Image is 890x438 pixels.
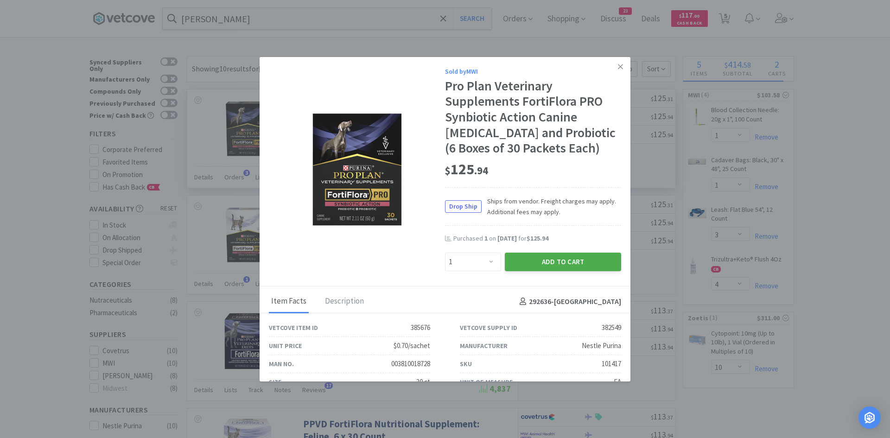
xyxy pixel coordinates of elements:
[858,406,881,429] div: Open Intercom Messenger
[269,359,294,369] div: Man No.
[453,234,621,243] div: Purchased on for
[505,253,621,271] button: Add to Cart
[460,323,517,333] div: Vetcove Supply ID
[460,341,508,351] div: Manufacturer
[445,164,451,177] span: $
[391,358,430,369] div: 003810018728
[394,340,430,351] div: $0.70/sachet
[416,376,430,387] div: 30 ct
[297,108,417,229] img: d86b0f37373b490e83cd6bce7d13b029_382549.png
[516,296,621,308] h4: 292636 - [GEOGRAPHIC_DATA]
[269,341,302,351] div: Unit Price
[269,377,281,387] div: Size
[269,290,309,313] div: Item Facts
[269,323,318,333] div: Vetcove Item ID
[445,66,621,76] div: Sold by MWI
[460,359,472,369] div: SKU
[445,78,621,156] div: Pro Plan Veterinary Supplements FortiFlora PRO Synbiotic Action Canine [MEDICAL_DATA] and Probiot...
[460,377,513,387] div: Unit of Measure
[411,322,430,333] div: 385676
[602,358,621,369] div: 101417
[582,340,621,351] div: Nestle Purina
[614,376,621,387] div: EA
[323,290,366,313] div: Description
[527,234,548,242] span: $125.94
[474,164,488,177] span: . 94
[497,234,517,242] span: [DATE]
[445,201,481,212] span: Drop Ship
[602,322,621,333] div: 382549
[484,234,488,242] span: 1
[482,196,621,217] span: Ships from vendor. Freight charges may apply. Additional fees may apply.
[445,160,488,178] span: 125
